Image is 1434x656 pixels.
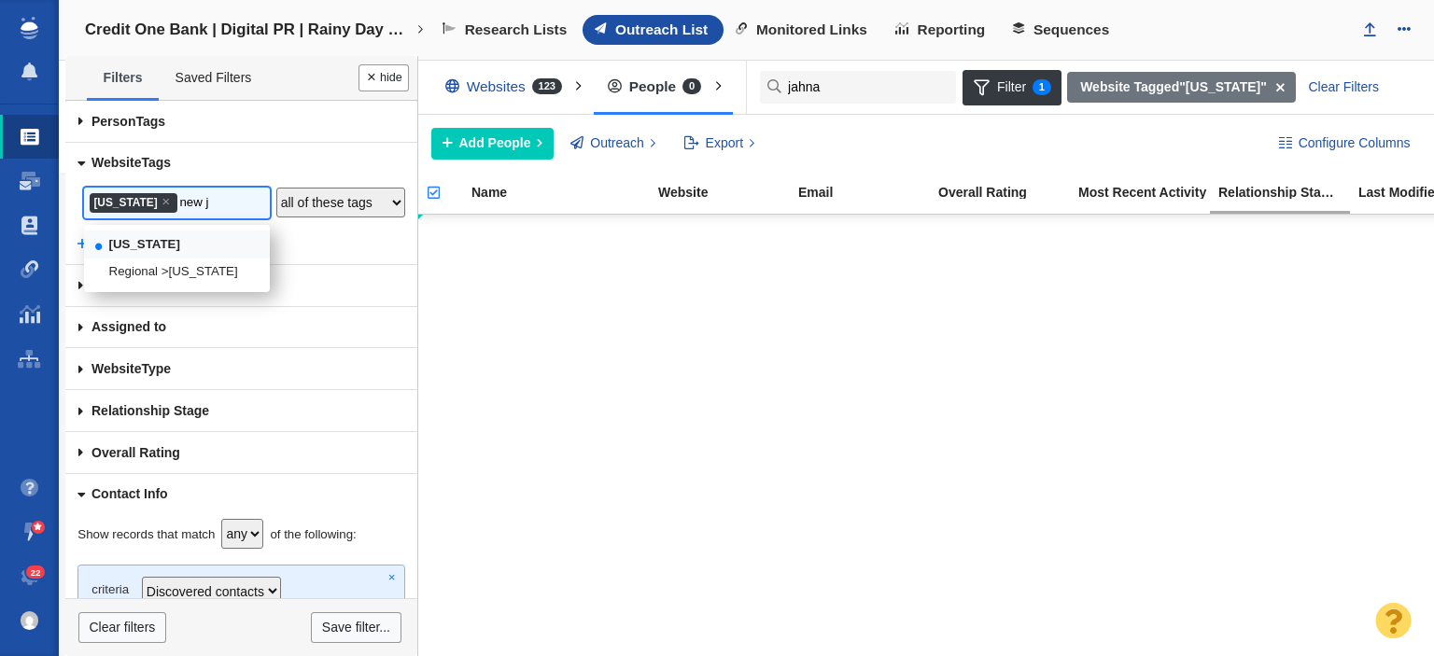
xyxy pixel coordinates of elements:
a: Saved Filters [159,59,268,98]
span: Outreach List [615,21,708,38]
button: Outreach [560,128,667,160]
div: Relationship Stage [1218,186,1357,199]
span: × [162,194,170,208]
h4: Credit One Bank | Digital PR | Rainy Day Fund [85,21,412,39]
a: Relationship Stage [1218,186,1357,202]
a: Save filter... [311,612,401,644]
span: Website [91,361,141,376]
li: [US_STATE] [84,230,270,258]
li: New Jersey [90,193,177,214]
div: Most Recent Activity [1078,186,1216,199]
input: Search [760,71,956,104]
button: Add People [431,128,554,160]
label: criteria [91,573,129,606]
div: Website [658,186,796,199]
div: Websites [431,65,584,108]
span: Show records that match of the following: [77,527,356,541]
li: Regional >[US_STATE] [84,258,270,286]
div: Clear Filters [1298,72,1389,104]
span: Configure Columns [1299,133,1411,153]
a: Relationship Stage [65,390,417,432]
a: Add another condition... [77,236,218,253]
a: Assigned to [65,307,417,349]
span: Sequences [1033,21,1109,38]
a: Type [65,348,417,390]
a: Sequences [1001,15,1125,45]
a: Email [798,186,936,202]
button: Done [358,64,409,91]
span: Person [91,114,135,129]
a: Reporting [883,15,1001,45]
button: Export [673,128,766,160]
a: Clear filters [78,612,166,644]
img: buzzstream_logo_iconsimple.png [21,17,37,39]
div: Email [798,186,936,199]
a: Overall Rating [938,186,1076,202]
span: Export [706,133,743,153]
span: Outreach [590,133,644,153]
a: Tags [65,143,417,185]
a: Website [658,186,796,202]
a: Tags [65,101,417,143]
strong: "[US_STATE]" [1080,77,1267,97]
span: 22 [26,565,46,579]
span: Filter [963,70,1061,105]
a: Overall Rating [65,432,417,474]
img: c9363fb76f5993e53bff3b340d5c230a [21,611,39,630]
span: Reporting [918,21,986,38]
a: Outreach List [583,15,724,45]
a: Filters [87,59,159,98]
span: Website [91,155,141,170]
a: Name [471,186,656,202]
span: Add People [459,133,531,153]
a: Contact Info [65,474,417,516]
button: Configure Columns [1268,128,1421,160]
a: × [379,565,403,590]
span: Research Lists [465,21,568,38]
div: Name [471,186,656,199]
b: Website Tagged [1080,79,1179,94]
div: Overall Rating [938,186,1076,199]
a: Monitored Links [724,15,883,45]
span: 1 [1033,79,1051,95]
span: Monitored Links [756,21,867,38]
span: 123 [532,78,562,94]
a: Research Lists [430,15,583,45]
